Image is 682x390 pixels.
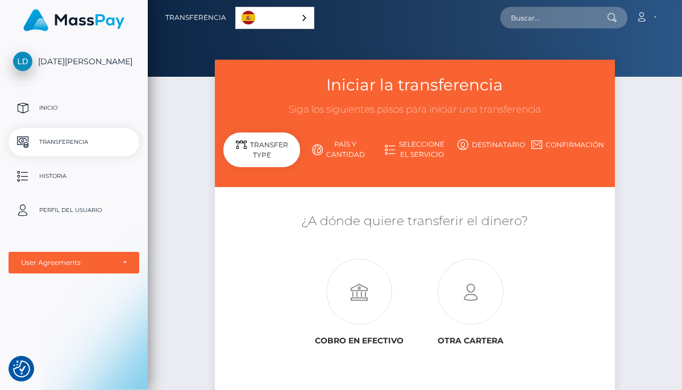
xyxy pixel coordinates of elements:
a: Destinatario [453,135,530,155]
a: Transferencia [9,128,139,156]
a: Historia [9,162,139,190]
a: País y cantidad [300,135,377,164]
span: [DATE][PERSON_NAME] [9,56,139,67]
a: Confirmación [530,135,606,155]
p: Transferencia [13,134,135,151]
p: Inicio [13,99,135,117]
a: Inicio [9,94,139,122]
h3: Siga los siguientes pasos para iniciar una transferencia [223,103,606,117]
a: Seleccione el servicio [377,135,454,164]
input: Buscar... [500,7,607,28]
h3: Iniciar la transferencia [223,74,606,96]
p: Historia [13,168,135,185]
img: MassPay [23,9,124,31]
h6: Cobro en efectivo [313,336,406,346]
a: Perfil del usuario [9,196,139,225]
a: Transferencia [165,6,226,30]
aside: Language selected: Español [235,7,314,29]
h6: Otra cartera [423,336,517,346]
button: Consent Preferences [13,360,30,377]
img: Revisit consent button [13,360,30,377]
div: Transfer Type [223,132,300,167]
h5: ¿A dónde quiere transferir el dinero? [223,213,606,230]
div: Language [235,7,314,29]
button: User Agreements [9,252,139,273]
a: Español [236,7,314,28]
p: Perfil del usuario [13,202,135,219]
div: User Agreements [21,258,114,267]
